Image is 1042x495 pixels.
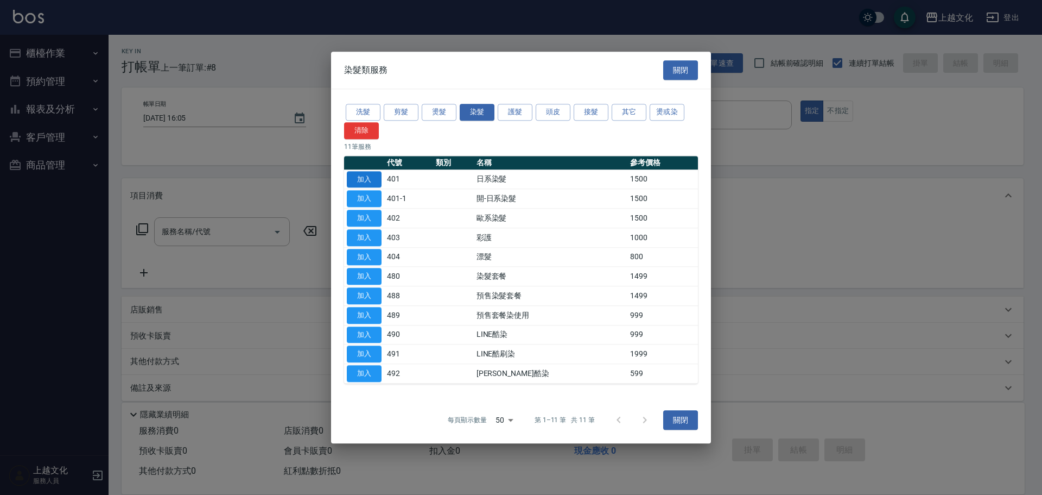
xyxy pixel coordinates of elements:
th: 名稱 [474,156,628,170]
span: 染髮類服務 [344,65,387,76]
th: 類別 [433,156,474,170]
button: 染髮 [460,104,494,121]
td: 599 [627,364,698,384]
button: 洗髮 [346,104,380,121]
td: 日系染髮 [474,170,628,189]
p: 第 1–11 筆 共 11 筆 [535,415,595,425]
td: 489 [384,306,433,325]
td: 490 [384,325,433,344]
td: 1999 [627,344,698,364]
td: 1499 [627,286,698,306]
td: 開-日系染髮 [474,189,628,209]
td: 染髮套餐 [474,267,628,286]
td: 漂髮 [474,247,628,267]
div: 50 [491,405,517,435]
button: 加入 [347,346,382,363]
td: 999 [627,325,698,344]
td: 403 [384,228,433,248]
button: 其它 [612,104,646,121]
td: 491 [384,344,433,364]
button: 加入 [347,191,382,208]
td: 1500 [627,209,698,228]
button: 燙髮 [422,104,456,121]
td: 488 [384,286,433,306]
button: 關閉 [663,410,698,430]
td: 彩護 [474,228,628,248]
th: 參考價格 [627,156,698,170]
td: LINE酷染 [474,325,628,344]
td: 800 [627,247,698,267]
td: 1500 [627,189,698,209]
td: 1499 [627,267,698,286]
td: 492 [384,364,433,384]
td: 1500 [627,170,698,189]
button: 剪髮 [384,104,418,121]
button: 頭皮 [536,104,570,121]
button: 加入 [347,287,382,304]
button: 燙或染 [650,104,684,121]
td: 480 [384,267,433,286]
td: 401 [384,170,433,189]
td: 404 [384,247,433,267]
td: 401-1 [384,189,433,209]
td: 預售套餐染使用 [474,306,628,325]
button: 加入 [347,365,382,382]
button: 關閉 [663,60,698,80]
p: 11 筆服務 [344,142,698,152]
td: 1000 [627,228,698,248]
td: 402 [384,209,433,228]
button: 加入 [347,249,382,266]
button: 加入 [347,229,382,246]
p: 每頁顯示數量 [448,415,487,425]
td: 歐系染髮 [474,209,628,228]
button: 加入 [347,327,382,343]
button: 加入 [347,210,382,227]
button: 加入 [347,171,382,188]
th: 代號 [384,156,433,170]
td: LINE酷刷染 [474,344,628,364]
td: 預售染髮套餐 [474,286,628,306]
button: 護髮 [498,104,532,121]
td: [PERSON_NAME]酷染 [474,364,628,384]
td: 999 [627,306,698,325]
button: 接髮 [574,104,608,121]
button: 加入 [347,307,382,324]
button: 清除 [344,122,379,139]
button: 加入 [347,268,382,285]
